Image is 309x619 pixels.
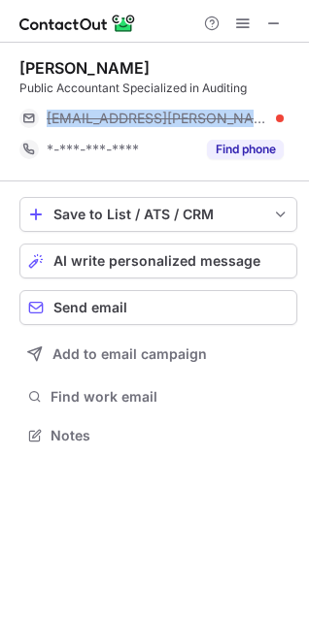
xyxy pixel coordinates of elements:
[207,140,284,159] button: Reveal Button
[19,58,150,78] div: [PERSON_NAME]
[19,337,297,372] button: Add to email campaign
[51,388,290,406] span: Find work email
[19,80,297,97] div: Public Accountant Specialized in Auditing
[52,346,207,362] span: Add to email campaign
[53,253,260,269] span: AI write personalized message
[53,207,263,222] div: Save to List / ATS / CRM
[19,12,136,35] img: ContactOut v5.3.10
[51,427,290,444] span: Notes
[19,290,297,325] button: Send email
[19,197,297,232] button: save-profile-one-click
[53,300,127,315] span: Send email
[19,244,297,278] button: AI write personalized message
[19,383,297,410] button: Find work email
[47,110,269,127] span: [EMAIL_ADDRESS][PERSON_NAME][DOMAIN_NAME]
[19,422,297,449] button: Notes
